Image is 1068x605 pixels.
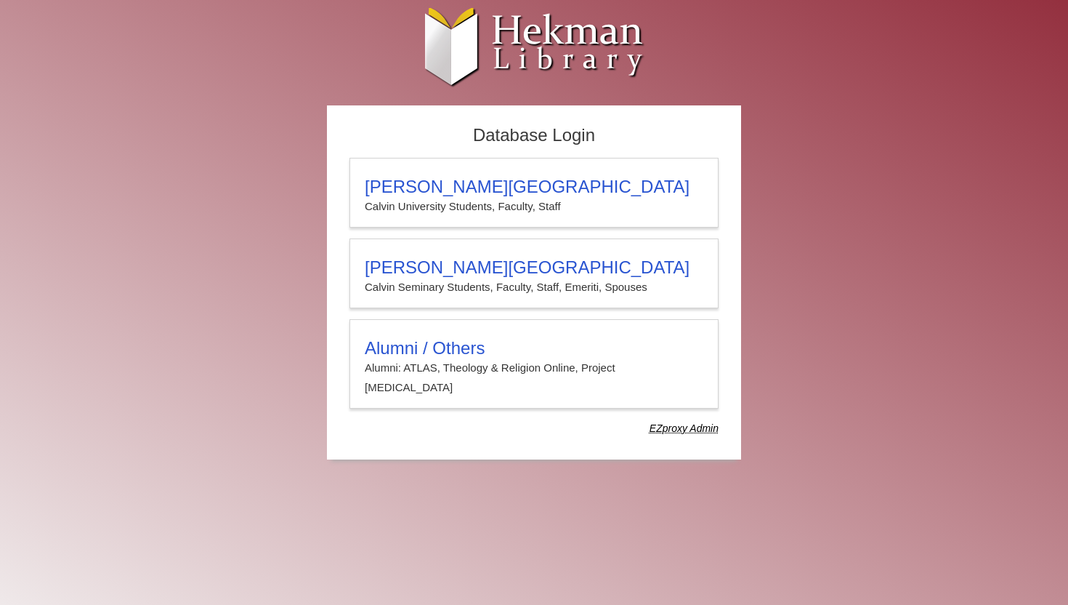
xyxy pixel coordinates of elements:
[650,422,719,434] dfn: Use Alumni login
[365,257,703,278] h3: [PERSON_NAME][GEOGRAPHIC_DATA]
[365,358,703,397] p: Alumni: ATLAS, Theology & Religion Online, Project [MEDICAL_DATA]
[342,121,726,151] h2: Database Login
[349,239,719,308] a: [PERSON_NAME][GEOGRAPHIC_DATA]Calvin Seminary Students, Faculty, Staff, Emeriti, Spouses
[365,177,703,197] h3: [PERSON_NAME][GEOGRAPHIC_DATA]
[365,338,703,358] h3: Alumni / Others
[349,158,719,228] a: [PERSON_NAME][GEOGRAPHIC_DATA]Calvin University Students, Faculty, Staff
[365,338,703,397] summary: Alumni / OthersAlumni: ATLAS, Theology & Religion Online, Project [MEDICAL_DATA]
[365,197,703,216] p: Calvin University Students, Faculty, Staff
[365,278,703,297] p: Calvin Seminary Students, Faculty, Staff, Emeriti, Spouses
